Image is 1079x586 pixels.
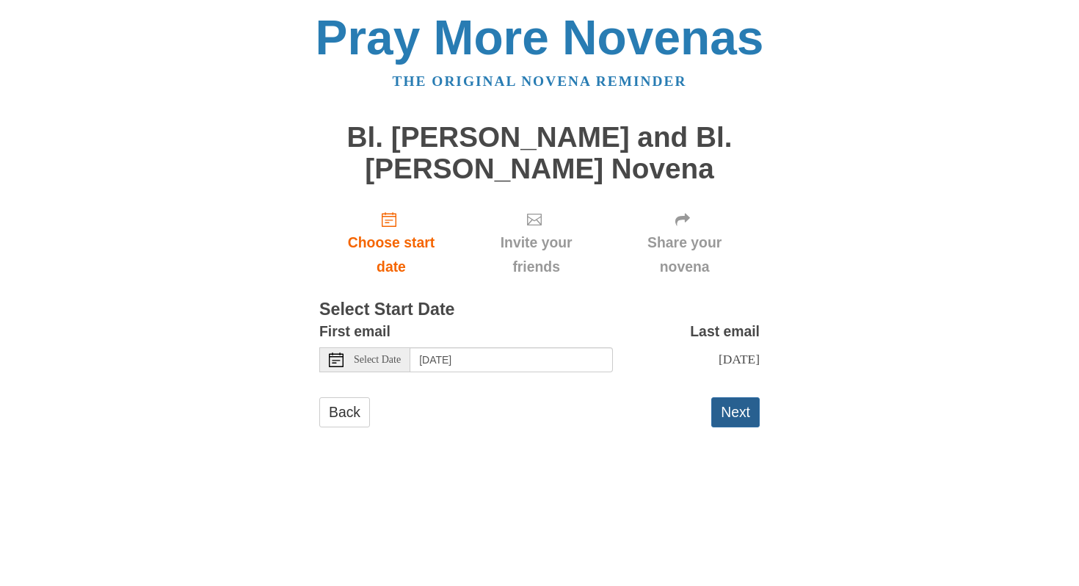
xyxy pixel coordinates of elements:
span: Invite your friends [478,231,595,279]
label: Last email [690,319,760,344]
button: Next [711,397,760,427]
h1: Bl. [PERSON_NAME] and Bl. [PERSON_NAME] Novena [319,122,760,184]
span: Share your novena [624,231,745,279]
a: Pray More Novenas [316,10,764,65]
a: Back [319,397,370,427]
span: Choose start date [334,231,448,279]
div: Click "Next" to confirm your start date first. [609,199,760,286]
div: Click "Next" to confirm your start date first. [463,199,609,286]
label: First email [319,319,390,344]
a: Choose start date [319,199,463,286]
h3: Select Start Date [319,300,760,319]
span: Select Date [354,355,401,365]
a: The original novena reminder [393,73,687,89]
span: [DATE] [719,352,760,366]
